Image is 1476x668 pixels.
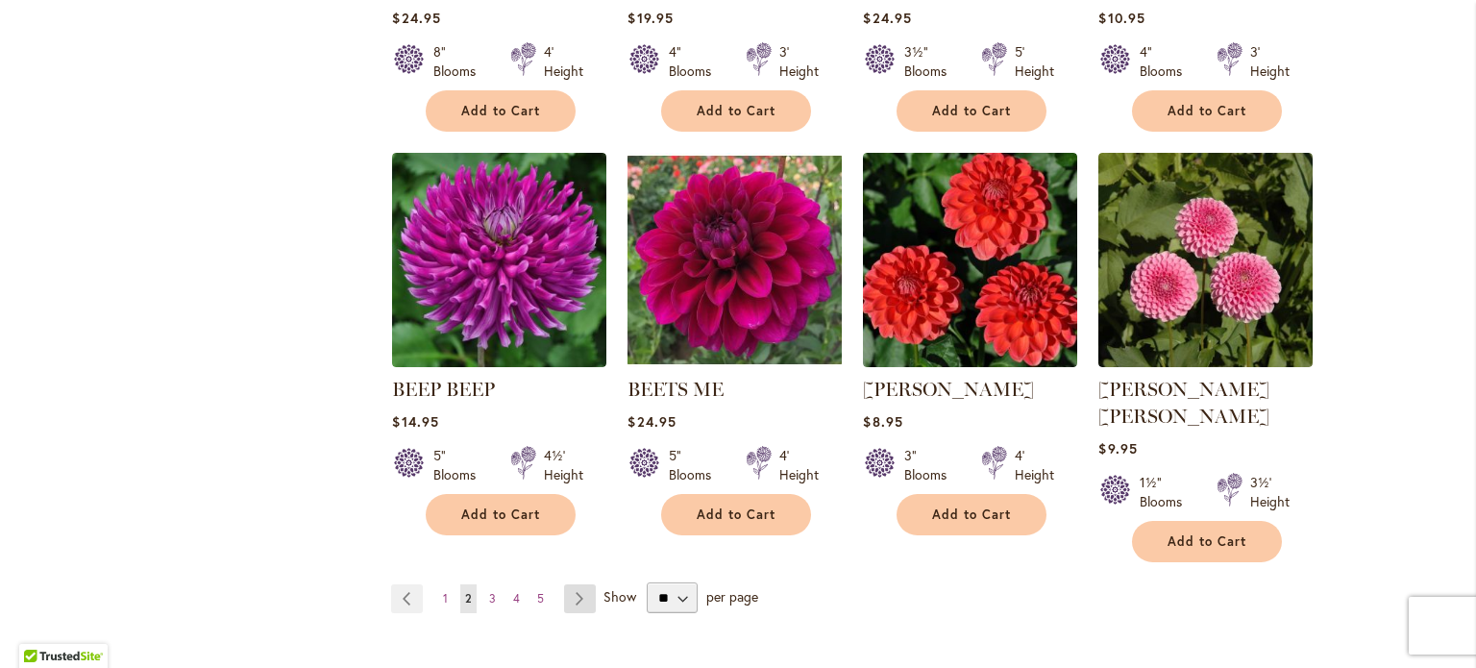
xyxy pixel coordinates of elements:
[627,412,676,431] span: $24.95
[779,446,819,484] div: 4' Height
[1015,446,1054,484] div: 4' Height
[627,378,724,401] a: BEETS ME
[697,507,775,523] span: Add to Cart
[1250,473,1290,511] div: 3½' Height
[1140,42,1193,81] div: 4" Blooms
[603,587,636,606] span: Show
[426,494,576,535] button: Add to Cart
[484,584,501,613] a: 3
[438,584,453,613] a: 1
[508,584,525,613] a: 4
[1098,353,1313,371] a: BETTY ANNE
[669,42,723,81] div: 4" Blooms
[669,446,723,484] div: 5" Blooms
[863,378,1034,401] a: [PERSON_NAME]
[532,584,549,613] a: 5
[863,153,1077,367] img: BENJAMIN MATTHEW
[863,412,902,431] span: $8.95
[904,42,958,81] div: 3½" Blooms
[392,153,606,367] img: BEEP BEEP
[1250,42,1290,81] div: 3' Height
[1140,473,1193,511] div: 1½" Blooms
[14,600,68,654] iframe: Launch Accessibility Center
[863,9,911,27] span: $24.95
[1098,378,1269,428] a: [PERSON_NAME] [PERSON_NAME]
[661,90,811,132] button: Add to Cart
[443,591,448,606] span: 1
[904,446,958,484] div: 3" Blooms
[627,9,673,27] span: $19.95
[1168,533,1246,550] span: Add to Cart
[661,494,811,535] button: Add to Cart
[461,103,540,119] span: Add to Cart
[461,507,540,523] span: Add to Cart
[392,9,440,27] span: $24.95
[544,446,583,484] div: 4½' Height
[1132,90,1282,132] button: Add to Cart
[544,42,583,81] div: 4' Height
[513,591,520,606] span: 4
[1098,153,1313,367] img: BETTY ANNE
[392,378,495,401] a: BEEP BEEP
[489,591,496,606] span: 3
[1098,439,1137,458] span: $9.95
[627,153,842,367] img: BEETS ME
[392,412,438,431] span: $14.95
[1132,521,1282,562] button: Add to Cart
[465,591,472,606] span: 2
[426,90,576,132] button: Add to Cart
[897,494,1046,535] button: Add to Cart
[1015,42,1054,81] div: 5' Height
[697,103,775,119] span: Add to Cart
[706,587,758,606] span: per page
[897,90,1046,132] button: Add to Cart
[1168,103,1246,119] span: Add to Cart
[779,42,819,81] div: 3' Height
[627,353,842,371] a: BEETS ME
[863,353,1077,371] a: BENJAMIN MATTHEW
[433,42,487,81] div: 8" Blooms
[932,507,1011,523] span: Add to Cart
[932,103,1011,119] span: Add to Cart
[392,353,606,371] a: BEEP BEEP
[537,591,544,606] span: 5
[433,446,487,484] div: 5" Blooms
[1098,9,1144,27] span: $10.95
